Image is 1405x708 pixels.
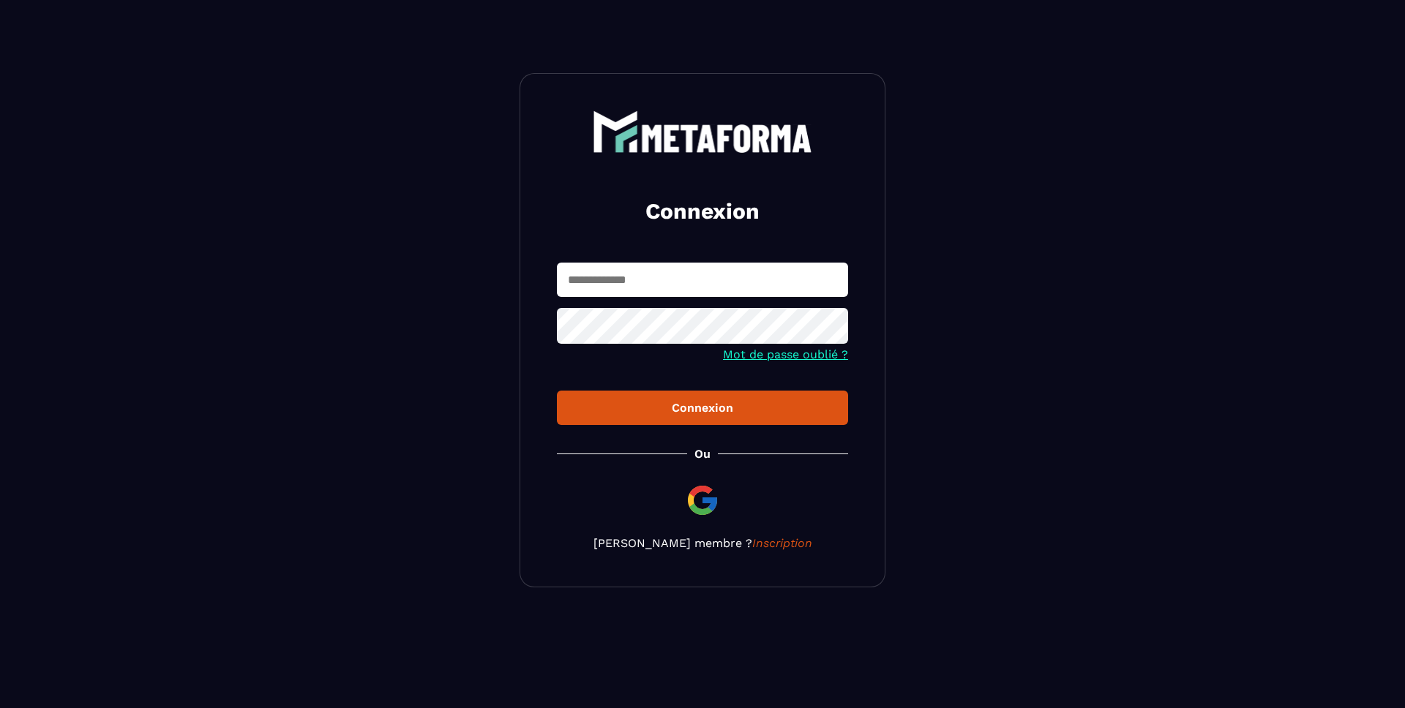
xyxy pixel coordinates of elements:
[593,110,812,153] img: logo
[557,391,848,425] button: Connexion
[557,110,848,153] a: logo
[557,536,848,550] p: [PERSON_NAME] membre ?
[694,447,711,461] p: Ou
[569,401,836,415] div: Connexion
[574,197,831,226] h2: Connexion
[723,347,848,361] a: Mot de passe oublié ?
[685,483,720,518] img: google
[752,536,812,550] a: Inscription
